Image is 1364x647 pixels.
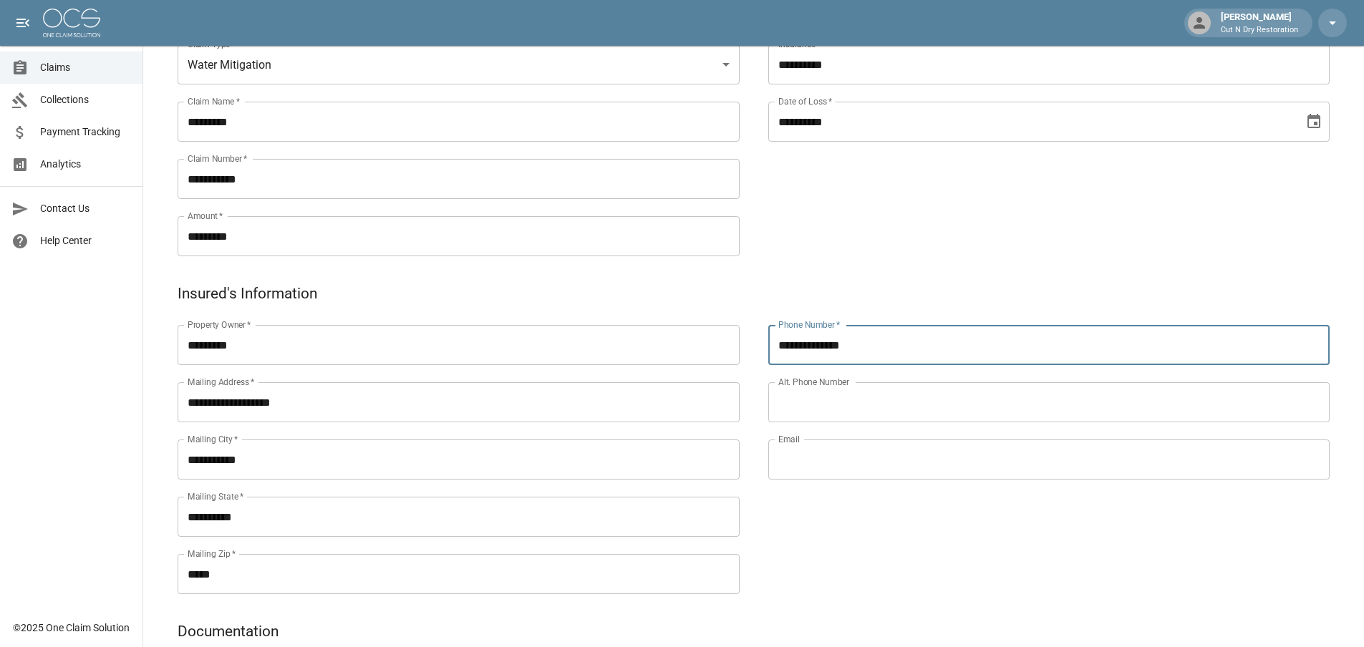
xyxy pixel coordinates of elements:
label: Property Owner [188,318,251,331]
div: Water Mitigation [178,44,740,84]
label: Mailing State [188,490,243,502]
label: Email [778,433,800,445]
div: [PERSON_NAME] [1215,10,1304,36]
img: ocs-logo-white-transparent.png [43,9,100,37]
label: Amount [188,210,223,222]
label: Claim Name [188,95,240,107]
label: Mailing Zip [188,548,236,560]
label: Date of Loss [778,95,832,107]
div: © 2025 One Claim Solution [13,621,130,635]
p: Cut N Dry Restoration [1221,24,1298,37]
span: Collections [40,92,131,107]
button: Choose date, selected date is Sep 2, 2025 [1300,107,1328,136]
span: Payment Tracking [40,125,131,140]
span: Help Center [40,233,131,248]
span: Analytics [40,157,131,172]
span: Claims [40,60,131,75]
label: Phone Number [778,318,840,331]
label: Claim Number [188,152,247,165]
label: Mailing Address [188,376,254,388]
button: open drawer [9,9,37,37]
label: Mailing City [188,433,238,445]
label: Alt. Phone Number [778,376,849,388]
span: Contact Us [40,201,131,216]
